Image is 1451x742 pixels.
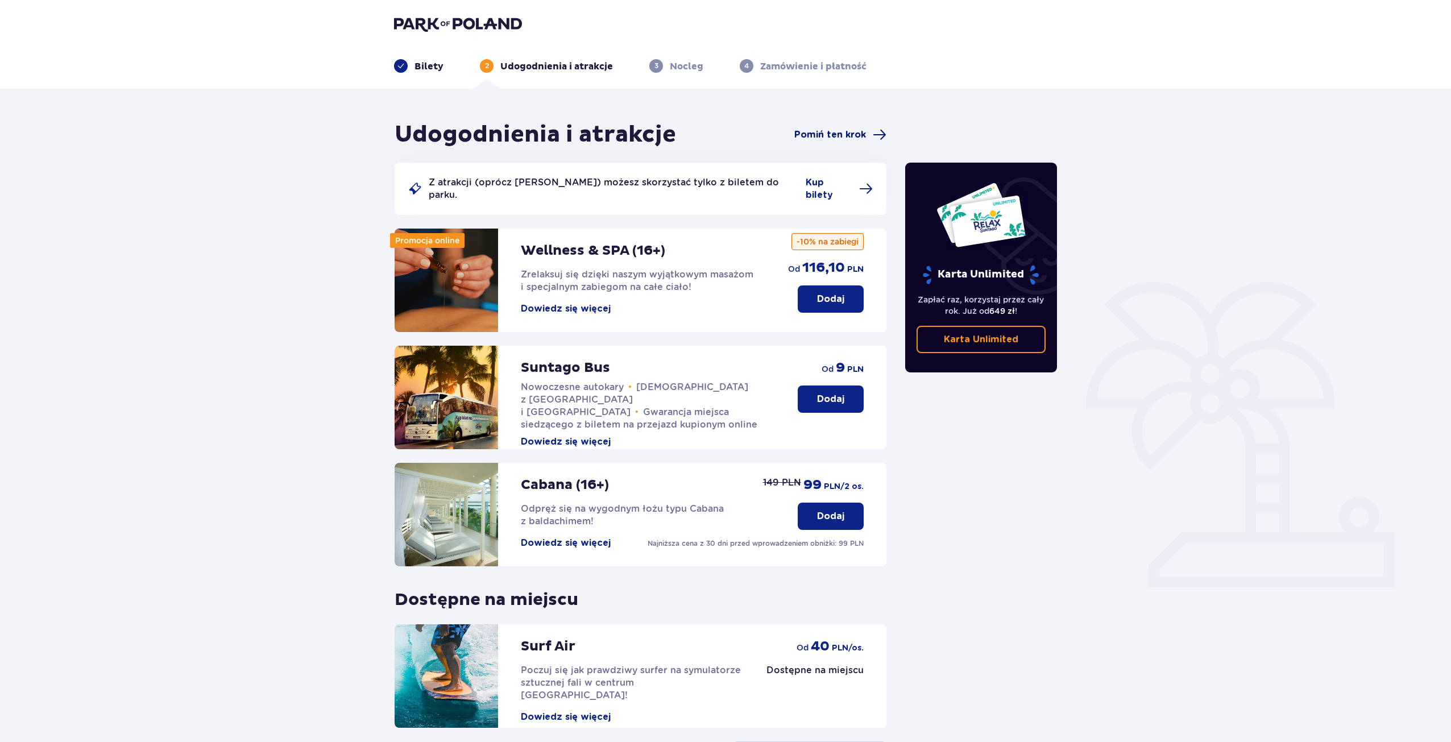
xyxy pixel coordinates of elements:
[917,294,1046,317] p: Zapłać raz, korzystaj przez cały rok. Już od !
[798,285,864,313] button: Dodaj
[824,481,864,492] span: PLN /2 os.
[395,229,498,332] img: attraction
[521,382,624,392] span: Nowoczesne autokary
[798,385,864,413] button: Dodaj
[791,233,864,250] p: -10% na zabiegi
[521,382,748,417] span: [DEMOGRAPHIC_DATA] z [GEOGRAPHIC_DATA] i [GEOGRAPHIC_DATA]
[521,638,575,655] p: Surf Air
[654,61,658,71] p: 3
[922,265,1040,285] p: Karta Unlimited
[847,364,864,375] span: PLN
[521,359,610,376] p: Suntago Bus
[803,476,822,494] span: 99
[766,664,864,677] p: Dostępne na miejscu
[822,363,834,375] span: od
[847,264,864,275] span: PLN
[836,359,845,376] span: 9
[480,59,613,73] div: 2Udogodnienia i atrakcje
[917,326,1046,353] a: Karta Unlimited
[521,242,665,259] p: Wellness & SPA (16+)
[394,59,443,73] div: Bilety
[648,538,864,549] p: Najniższa cena z 30 dni przed wprowadzeniem obniżki: 99 PLN
[628,382,632,393] span: •
[521,537,611,549] button: Dowiedz się więcej
[817,293,844,305] p: Dodaj
[395,121,676,149] h1: Udogodnienia i atrakcje
[806,176,852,201] span: Kup bilety
[740,59,867,73] div: 4Zamówienie i płatność
[817,510,844,523] p: Dodaj
[395,463,498,566] img: attraction
[521,269,753,292] span: Zrelaksuj się dzięki naszym wyjątkowym masażom i specjalnym zabiegom na całe ciało!
[521,476,609,494] p: Cabana (16+)
[649,59,703,73] div: 3Nocleg
[989,306,1015,316] span: 649 zł
[521,711,611,723] button: Dowiedz się więcej
[832,642,864,654] span: PLN /os.
[811,638,830,655] span: 40
[521,503,724,527] span: Odpręż się na wygodnym łożu typu Cabana z baldachimem!
[798,503,864,530] button: Dodaj
[395,346,498,449] img: attraction
[670,60,703,73] p: Nocleg
[794,128,886,142] a: Pomiń ten krok
[817,393,844,405] p: Dodaj
[395,624,498,728] img: attraction
[414,60,443,73] p: Bilety
[760,60,867,73] p: Zamówienie i płatność
[797,642,809,653] span: od
[744,61,749,71] p: 4
[944,333,1018,346] p: Karta Unlimited
[390,233,465,248] div: Promocja online
[635,407,639,418] span: •
[788,263,800,275] span: od
[521,665,741,700] span: Poczuj się jak prawdziwy surfer na symulatorze sztucznej fali w centrum [GEOGRAPHIC_DATA]!
[521,436,611,448] button: Dowiedz się więcej
[806,176,873,201] a: Kup bilety
[394,16,522,32] img: Park of Poland logo
[485,61,489,71] p: 2
[763,476,801,489] p: 149 PLN
[936,182,1026,248] img: Dwie karty całoroczne do Suntago z napisem 'UNLIMITED RELAX', na białym tle z tropikalnymi liśćmi...
[500,60,613,73] p: Udogodnienia i atrakcje
[429,176,799,201] p: Z atrakcji (oprócz [PERSON_NAME]) możesz skorzystać tylko z biletem do parku.
[395,580,578,611] p: Dostępne na miejscu
[802,259,845,276] span: 116,10
[521,302,611,315] button: Dowiedz się więcej
[794,128,866,141] span: Pomiń ten krok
